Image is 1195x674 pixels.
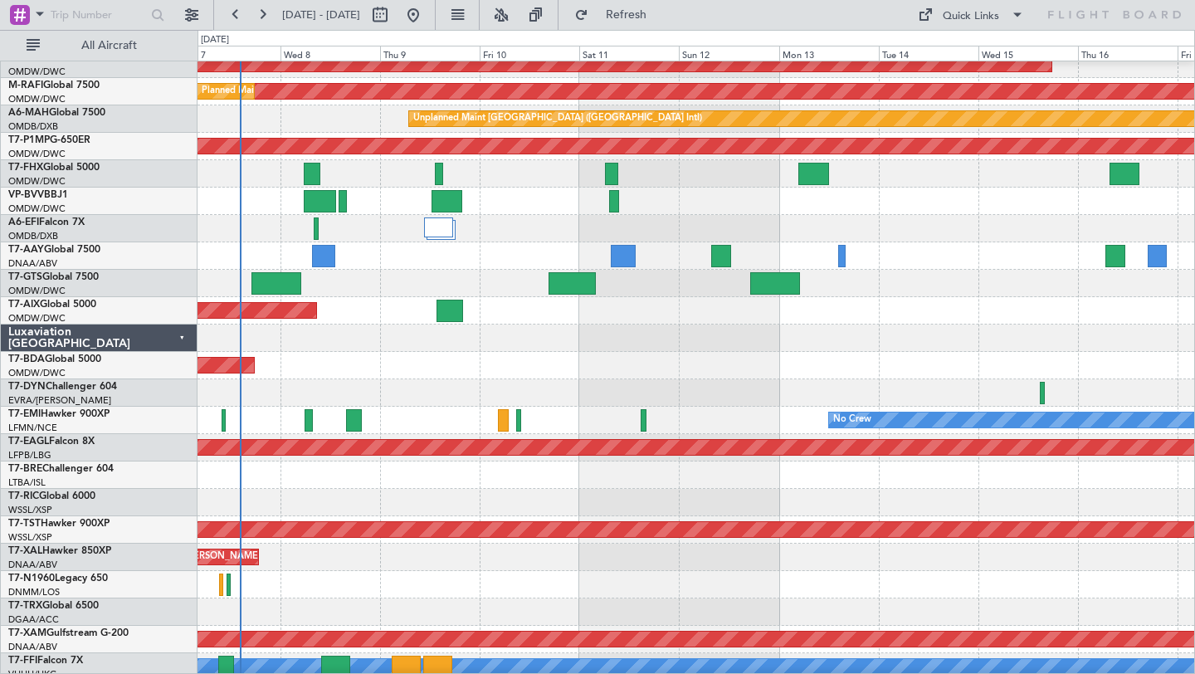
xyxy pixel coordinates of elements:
[8,81,100,90] a: M-RAFIGlobal 7500
[8,394,111,407] a: EVRA/[PERSON_NAME]
[280,46,380,61] div: Wed 8
[8,656,83,666] a: T7-FFIFalcon 7X
[8,93,66,105] a: OMDW/DWC
[679,46,778,61] div: Sun 12
[8,354,101,364] a: T7-BDAGlobal 5000
[8,613,59,626] a: DGAA/ACC
[8,245,100,255] a: T7-AAYGlobal 7500
[18,32,180,59] button: All Aircraft
[8,285,66,297] a: OMDW/DWC
[8,120,58,133] a: OMDB/DXB
[8,272,42,282] span: T7-GTS
[8,108,105,118] a: A6-MAHGlobal 7500
[8,491,95,501] a: T7-RICGlobal 6000
[8,203,66,215] a: OMDW/DWC
[8,422,57,434] a: LFMN/NCE
[51,2,146,27] input: Trip Number
[282,7,360,22] span: [DATE] - [DATE]
[910,2,1032,28] button: Quick Links
[8,519,41,529] span: T7-TST
[8,437,95,447] a: T7-EAGLFalcon 8X
[8,175,66,188] a: OMDW/DWC
[8,245,44,255] span: T7-AAY
[8,504,52,516] a: WSSL/XSP
[8,656,37,666] span: T7-FFI
[8,641,57,653] a: DNAA/ABV
[8,300,40,310] span: T7-AIX
[43,40,175,51] span: All Aircraft
[579,46,679,61] div: Sat 11
[567,2,666,28] button: Refresh
[8,135,50,145] span: T7-P1MP
[8,586,60,598] a: DNMM/LOS
[8,135,90,145] a: T7-P1MPG-650ER
[8,464,42,474] span: T7-BRE
[8,163,43,173] span: T7-FHX
[8,190,44,200] span: VP-BVV
[8,367,66,379] a: OMDW/DWC
[8,354,45,364] span: T7-BDA
[943,8,999,25] div: Quick Links
[8,312,66,325] a: OMDW/DWC
[8,257,57,270] a: DNAA/ABV
[201,33,229,47] div: [DATE]
[8,272,99,282] a: T7-GTSGlobal 7500
[202,79,365,104] div: Planned Maint Dubai (Al Maktoum Intl)
[592,9,661,21] span: Refresh
[181,46,280,61] div: Tue 7
[8,464,114,474] a: T7-BREChallenger 604
[8,546,111,556] a: T7-XALHawker 850XP
[978,46,1078,61] div: Wed 15
[8,519,110,529] a: T7-TSTHawker 900XP
[8,382,46,392] span: T7-DYN
[8,81,43,90] span: M-RAFI
[879,46,978,61] div: Tue 14
[380,46,480,61] div: Thu 9
[8,217,85,227] a: A6-EFIFalcon 7X
[480,46,579,61] div: Fri 10
[8,546,42,556] span: T7-XAL
[8,628,129,638] a: T7-XAMGulfstream G-200
[8,449,51,462] a: LFPB/LBG
[8,559,57,571] a: DNAA/ABV
[8,491,39,501] span: T7-RIC
[8,476,46,489] a: LTBA/ISL
[413,106,702,131] div: Unplanned Maint [GEOGRAPHIC_DATA] ([GEOGRAPHIC_DATA] Intl)
[8,628,46,638] span: T7-XAM
[8,574,55,584] span: T7-N1960
[779,46,879,61] div: Mon 13
[8,190,68,200] a: VP-BVVBBJ1
[8,531,52,544] a: WSSL/XSP
[8,601,42,611] span: T7-TRX
[8,300,96,310] a: T7-AIXGlobal 5000
[8,437,49,447] span: T7-EAGL
[8,163,100,173] a: T7-FHXGlobal 5000
[8,601,99,611] a: T7-TRXGlobal 6500
[8,230,58,242] a: OMDB/DXB
[8,148,66,160] a: OMDW/DWC
[8,382,117,392] a: T7-DYNChallenger 604
[8,66,66,78] a: OMDW/DWC
[8,409,110,419] a: T7-EMIHawker 900XP
[8,217,39,227] span: A6-EFI
[833,408,871,432] div: No Crew
[8,574,108,584] a: T7-N1960Legacy 650
[8,108,49,118] span: A6-MAH
[1078,46,1178,61] div: Thu 16
[8,409,41,419] span: T7-EMI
